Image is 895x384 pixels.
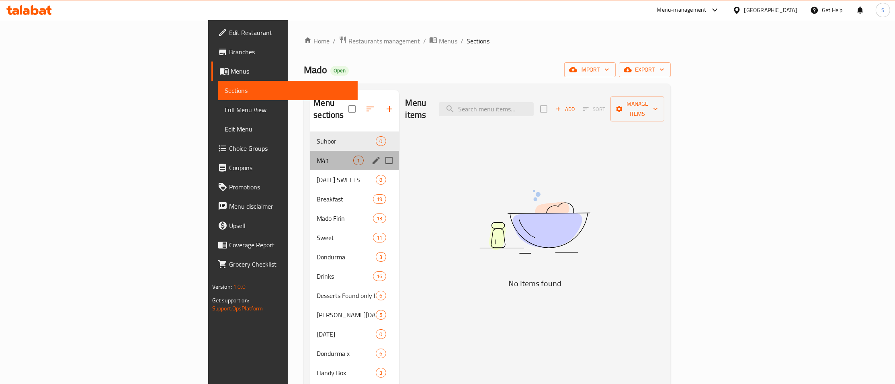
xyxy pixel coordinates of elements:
span: Suhoor [317,136,376,146]
a: Edit Menu [218,119,358,139]
a: Coupons [211,158,358,177]
div: Mother's Day [317,329,376,339]
span: Restaurants management [348,36,420,46]
li: / [461,36,463,46]
a: Restaurants management [339,36,420,46]
span: Upsell [229,221,351,230]
span: Add [554,105,576,114]
div: M41 [317,156,353,165]
div: items [353,156,363,165]
a: Edit Restaurant [211,23,358,42]
span: Grocery Checklist [229,259,351,269]
div: Menu-management [657,5,707,15]
h5: No Items found [434,277,635,290]
span: Menus [439,36,457,46]
span: Select section first [578,103,610,115]
span: 19 [373,195,385,203]
a: Menus [211,62,358,81]
a: Full Menu View [218,100,358,119]
div: items [373,271,386,281]
span: Desserts Found only here [317,291,376,300]
span: Coupons [229,163,351,172]
div: items [376,136,386,146]
div: items [373,233,386,242]
span: 5 [376,311,385,319]
span: Sweet [317,233,373,242]
a: Support.OpsPlatform [212,303,263,314]
div: items [376,252,386,262]
span: Dondurma [317,252,376,262]
span: 3 [376,369,385,377]
span: Choice Groups [229,144,351,153]
span: export [625,65,664,75]
a: Promotions [211,177,358,197]
div: Breakfast19 [310,189,399,209]
span: Get support on: [212,295,249,306]
div: Mado Ramadan [317,310,376,320]
button: Manage items [610,97,664,121]
a: Coverage Report [211,235,358,255]
span: Menu disclaimer [229,201,351,211]
a: Sections [218,81,358,100]
div: Mado Firin13 [310,209,399,228]
div: Dondurma x [317,349,376,358]
li: / [423,36,426,46]
button: export [619,62,671,77]
div: Drinks16 [310,267,399,286]
span: [PERSON_NAME][DATE] [317,310,376,320]
span: Sections [467,36,489,46]
span: Version: [212,281,232,292]
span: 3 [376,253,385,261]
span: Breakfast [317,194,373,204]
button: Add [552,103,578,115]
span: Promotions [229,182,351,192]
div: Suhoor0 [310,131,399,151]
div: Handy Box3 [310,363,399,382]
span: [DATE] [317,329,376,339]
span: 1 [354,157,363,164]
div: items [376,175,386,185]
span: Branches [229,47,351,57]
span: Drinks [317,271,373,281]
span: Edit Restaurant [229,28,351,37]
div: items [376,349,386,358]
img: dish.svg [434,168,635,275]
div: items [376,310,386,320]
a: Choice Groups [211,139,358,158]
span: 6 [376,350,385,357]
span: 8 [376,176,385,184]
span: Sort sections [360,99,380,119]
a: Branches [211,42,358,62]
div: [PERSON_NAME][DATE]5 [310,305,399,324]
div: [GEOGRAPHIC_DATA] [744,6,797,14]
span: [DATE] SWEETS [317,175,376,185]
span: 13 [373,215,385,222]
span: 0 [376,331,385,338]
button: Add section [380,99,399,119]
a: Menu disclaimer [211,197,358,216]
span: 11 [373,234,385,242]
span: Menus [231,66,351,76]
nav: breadcrumb [304,36,671,46]
span: Handy Box [317,368,376,378]
h2: Menu items [406,97,430,121]
span: 6 [376,292,385,300]
span: S [881,6,885,14]
span: Edit Menu [225,124,351,134]
span: 16 [373,273,385,280]
a: Upsell [211,216,358,235]
div: items [376,291,386,300]
div: M411edit [310,151,399,170]
div: Dondurma3 [310,247,399,267]
div: items [373,194,386,204]
span: Mado Firin [317,214,373,223]
span: Full Menu View [225,105,351,115]
div: Desserts Found only here6 [310,286,399,305]
button: import [564,62,616,77]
